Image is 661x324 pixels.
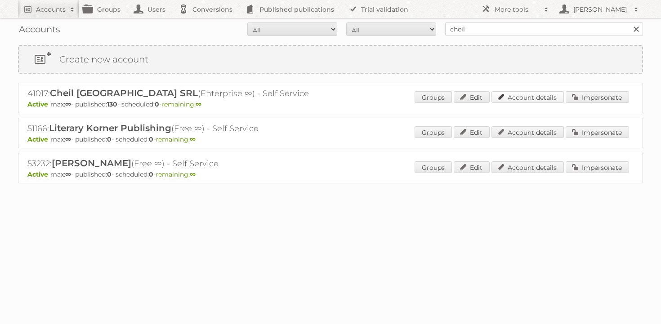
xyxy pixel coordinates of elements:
[65,135,71,143] strong: ∞
[415,161,452,173] a: Groups
[149,170,153,178] strong: 0
[415,126,452,138] a: Groups
[156,135,196,143] span: remaining:
[155,100,159,108] strong: 0
[149,135,153,143] strong: 0
[190,170,196,178] strong: ∞
[65,100,71,108] strong: ∞
[50,88,198,98] span: Cheil [GEOGRAPHIC_DATA] SRL
[107,135,112,143] strong: 0
[491,91,564,103] a: Account details
[454,126,490,138] a: Edit
[454,91,490,103] a: Edit
[156,170,196,178] span: remaining:
[65,170,71,178] strong: ∞
[566,126,629,138] a: Impersonate
[27,100,634,108] p: max: - published: - scheduled: -
[27,100,50,108] span: Active
[52,158,131,169] span: [PERSON_NAME]
[491,126,564,138] a: Account details
[27,170,634,178] p: max: - published: - scheduled: -
[27,88,342,99] h2: 41017: (Enterprise ∞) - Self Service
[27,135,634,143] p: max: - published: - scheduled: -
[27,170,50,178] span: Active
[190,135,196,143] strong: ∞
[491,161,564,173] a: Account details
[571,5,630,14] h2: [PERSON_NAME]
[196,100,201,108] strong: ∞
[454,161,490,173] a: Edit
[107,170,112,178] strong: 0
[161,100,201,108] span: remaining:
[19,46,642,73] a: Create new account
[566,161,629,173] a: Impersonate
[107,100,117,108] strong: 130
[49,123,171,133] span: Literary Korner Publishing
[415,91,452,103] a: Groups
[566,91,629,103] a: Impersonate
[36,5,66,14] h2: Accounts
[27,158,342,169] h2: 53232: (Free ∞) - Self Service
[495,5,540,14] h2: More tools
[27,123,342,134] h2: 51166: (Free ∞) - Self Service
[27,135,50,143] span: Active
